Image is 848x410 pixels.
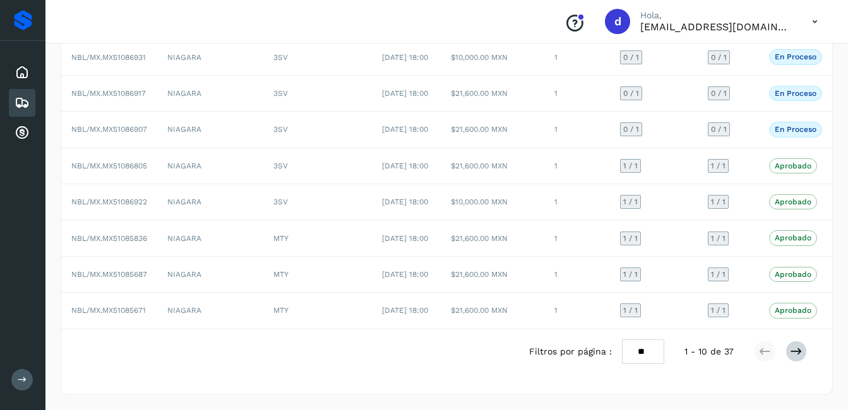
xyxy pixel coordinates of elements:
[623,271,638,278] span: 1 / 1
[775,233,811,242] p: Aprobado
[273,234,289,243] span: MTY
[640,10,792,21] p: Hola,
[441,39,544,75] td: $10,000.00 MXN
[382,306,428,315] span: [DATE] 18:00
[775,197,811,206] p: Aprobado
[273,53,288,62] span: 3SV
[623,126,639,133] span: 0 / 1
[157,256,263,292] td: NIAGARA
[623,235,638,242] span: 1 / 1
[711,90,727,97] span: 0 / 1
[157,148,263,184] td: NIAGARA
[711,271,726,278] span: 1 / 1
[273,89,288,98] span: 3SV
[382,270,428,279] span: [DATE] 18:00
[544,256,610,292] td: 1
[382,197,428,206] span: [DATE] 18:00
[441,148,544,184] td: $21,600.00 MXN
[775,89,816,98] p: En proceso
[9,59,35,86] div: Inicio
[157,75,263,111] td: NIAGARA
[775,161,811,170] p: Aprobado
[623,162,638,170] span: 1 / 1
[711,198,726,206] span: 1 / 1
[711,162,726,170] span: 1 / 1
[544,75,610,111] td: 1
[157,220,263,256] td: NIAGARA
[382,53,428,62] span: [DATE] 18:00
[775,270,811,279] p: Aprobado
[273,197,288,206] span: 3SV
[544,112,610,148] td: 1
[157,184,263,220] td: NIAGARA
[775,306,811,315] p: Aprobado
[157,112,263,148] td: NIAGARA
[273,125,288,134] span: 3SV
[71,161,147,170] span: NBL/MX.MX51086805
[544,39,610,75] td: 1
[623,90,639,97] span: 0 / 1
[441,256,544,292] td: $21,600.00 MXN
[640,21,792,33] p: dcordero@grupoterramex.com
[273,161,288,170] span: 3SV
[157,293,263,329] td: NIAGARA
[623,307,638,314] span: 1 / 1
[157,39,263,75] td: NIAGARA
[441,293,544,329] td: $21,600.00 MXN
[71,125,147,134] span: NBL/MX.MX51086907
[711,307,726,314] span: 1 / 1
[711,54,727,61] span: 0 / 1
[71,53,146,62] span: NBL/MX.MX51086931
[775,125,816,134] p: En proceso
[544,148,610,184] td: 1
[441,112,544,148] td: $21,600.00 MXN
[441,220,544,256] td: $21,600.00 MXN
[71,306,146,315] span: NBL/MX.MX51085671
[9,89,35,117] div: Embarques
[623,54,639,61] span: 0 / 1
[382,89,428,98] span: [DATE] 18:00
[273,270,289,279] span: MTY
[684,345,734,358] span: 1 - 10 de 37
[544,293,610,329] td: 1
[711,235,726,242] span: 1 / 1
[71,197,147,206] span: NBL/MX.MX51086922
[623,198,638,206] span: 1 / 1
[441,184,544,220] td: $10,000.00 MXN
[382,234,428,243] span: [DATE] 18:00
[9,119,35,147] div: Cuentas por cobrar
[544,184,610,220] td: 1
[382,125,428,134] span: [DATE] 18:00
[441,75,544,111] td: $21,600.00 MXN
[775,52,816,61] p: En proceso
[544,220,610,256] td: 1
[529,345,612,358] span: Filtros por página :
[71,270,147,279] span: NBL/MX.MX51085687
[71,89,146,98] span: NBL/MX.MX51086917
[71,234,147,243] span: NBL/MX.MX51085836
[273,306,289,315] span: MTY
[382,161,428,170] span: [DATE] 18:00
[711,126,727,133] span: 0 / 1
